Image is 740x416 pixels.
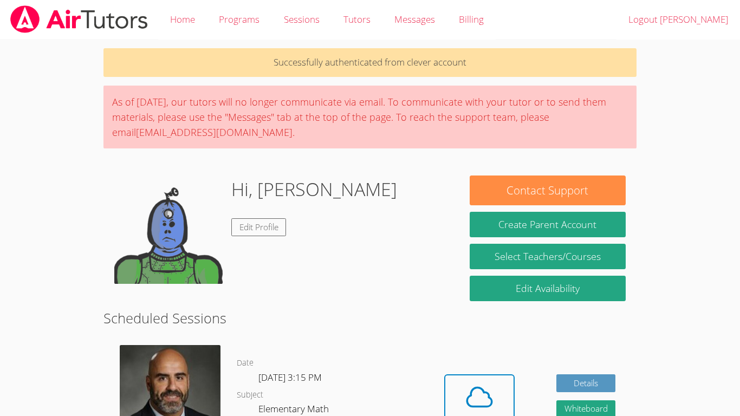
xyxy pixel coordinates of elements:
dt: Subject [237,388,263,402]
a: Details [556,374,616,392]
div: As of [DATE], our tutors will no longer communicate via email. To communicate with your tutor or ... [103,86,637,148]
h1: Hi, [PERSON_NAME] [231,175,397,203]
dt: Date [237,356,254,370]
a: Edit Availability [470,276,626,301]
a: Select Teachers/Courses [470,244,626,269]
img: airtutors_banner-c4298cdbf04f3fff15de1276eac7730deb9818008684d7c2e4769d2f7ddbe033.png [9,5,149,33]
img: default.png [114,175,223,284]
span: [DATE] 3:15 PM [258,371,322,383]
button: Create Parent Account [470,212,626,237]
h2: Scheduled Sessions [103,308,637,328]
button: Contact Support [470,175,626,205]
span: Messages [394,13,435,25]
a: Edit Profile [231,218,287,236]
p: Successfully authenticated from clever account [103,48,637,77]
